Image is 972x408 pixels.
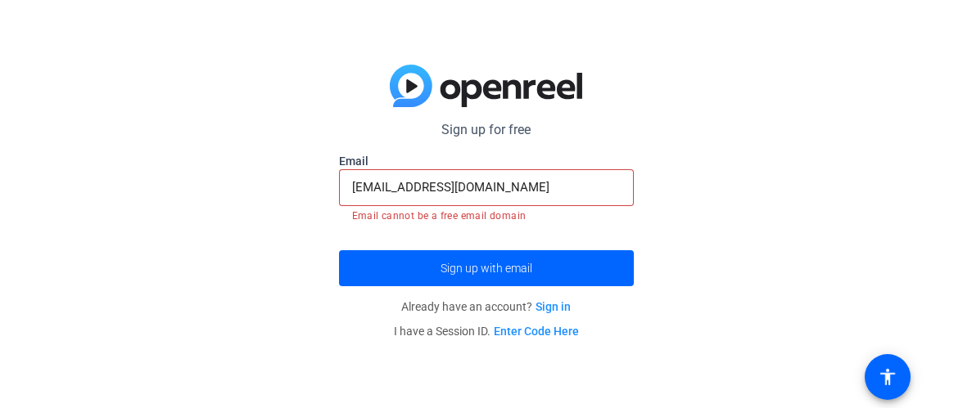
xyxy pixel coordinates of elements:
[339,250,634,286] button: Sign up with email
[401,300,571,313] span: Already have an account?
[536,300,571,313] a: Sign in
[494,325,579,338] a: Enter Code Here
[352,206,621,224] mat-error: Email cannot be a free email domain
[878,367,897,387] mat-icon: accessibility
[352,177,621,197] input: Enter Email Address
[390,65,582,107] img: blue-gradient.svg
[394,325,579,338] span: I have a Session ID.
[339,120,634,140] p: Sign up for free
[339,153,634,169] label: Email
